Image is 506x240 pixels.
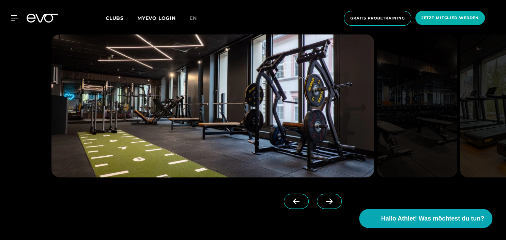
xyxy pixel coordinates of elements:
[137,15,176,21] a: MYEVO LOGIN
[106,15,137,21] a: Clubs
[51,34,374,178] img: evofitness
[350,15,405,21] span: Gratis Probetraining
[106,15,124,21] span: Clubs
[381,214,484,223] span: Hallo Athlet! Was möchtest du tun?
[342,11,413,26] a: Gratis Probetraining
[421,15,479,21] span: Jetzt Mitglied werden
[413,11,487,26] a: Jetzt Mitglied werden
[189,15,197,21] span: en
[189,14,205,22] a: en
[377,34,458,178] img: evofitness
[359,209,492,228] button: Hallo Athlet! Was möchtest du tun?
